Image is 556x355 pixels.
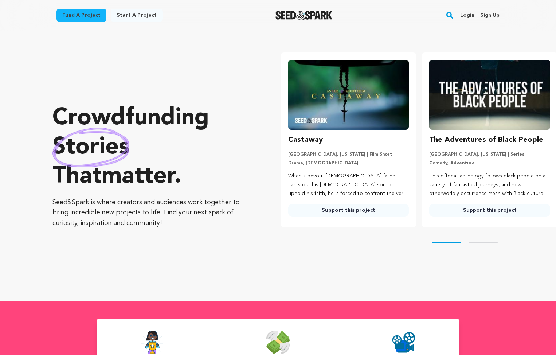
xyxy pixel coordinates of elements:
p: [GEOGRAPHIC_DATA], [US_STATE] | Series [429,152,550,157]
img: Seed&Spark Success Rate Icon [141,331,164,354]
p: Comedy, Adventure [429,160,550,166]
a: Support this project [429,204,550,217]
img: hand sketched image [52,128,129,167]
img: Seed&Spark Logo Dark Mode [275,11,333,20]
a: Fund a project [56,9,106,22]
p: Seed&Spark is where creators and audiences work together to bring incredible new projects to life... [52,197,252,229]
span: matter [102,165,174,188]
a: Support this project [288,204,409,217]
img: Castaway image [288,60,409,130]
a: Sign up [480,9,500,21]
a: Start a project [111,9,163,22]
p: This offbeat anthology follows black people on a variety of fantastical journeys, and how otherwo... [429,172,550,198]
a: Login [460,9,474,21]
p: When a devout [DEMOGRAPHIC_DATA] father casts out his [DEMOGRAPHIC_DATA] son to uphold his faith,... [288,172,409,198]
a: Seed&Spark Homepage [275,11,333,20]
img: Seed&Spark Projects Created Icon [392,331,415,354]
p: Crowdfunding that . [52,104,252,191]
h3: Castaway [288,134,323,146]
p: Drama, [DEMOGRAPHIC_DATA] [288,160,409,166]
p: [GEOGRAPHIC_DATA], [US_STATE] | Film Short [288,152,409,157]
img: Seed&Spark Money Raised Icon [266,331,290,354]
h3: The Adventures of Black People [429,134,543,146]
img: The Adventures of Black People image [429,60,550,130]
